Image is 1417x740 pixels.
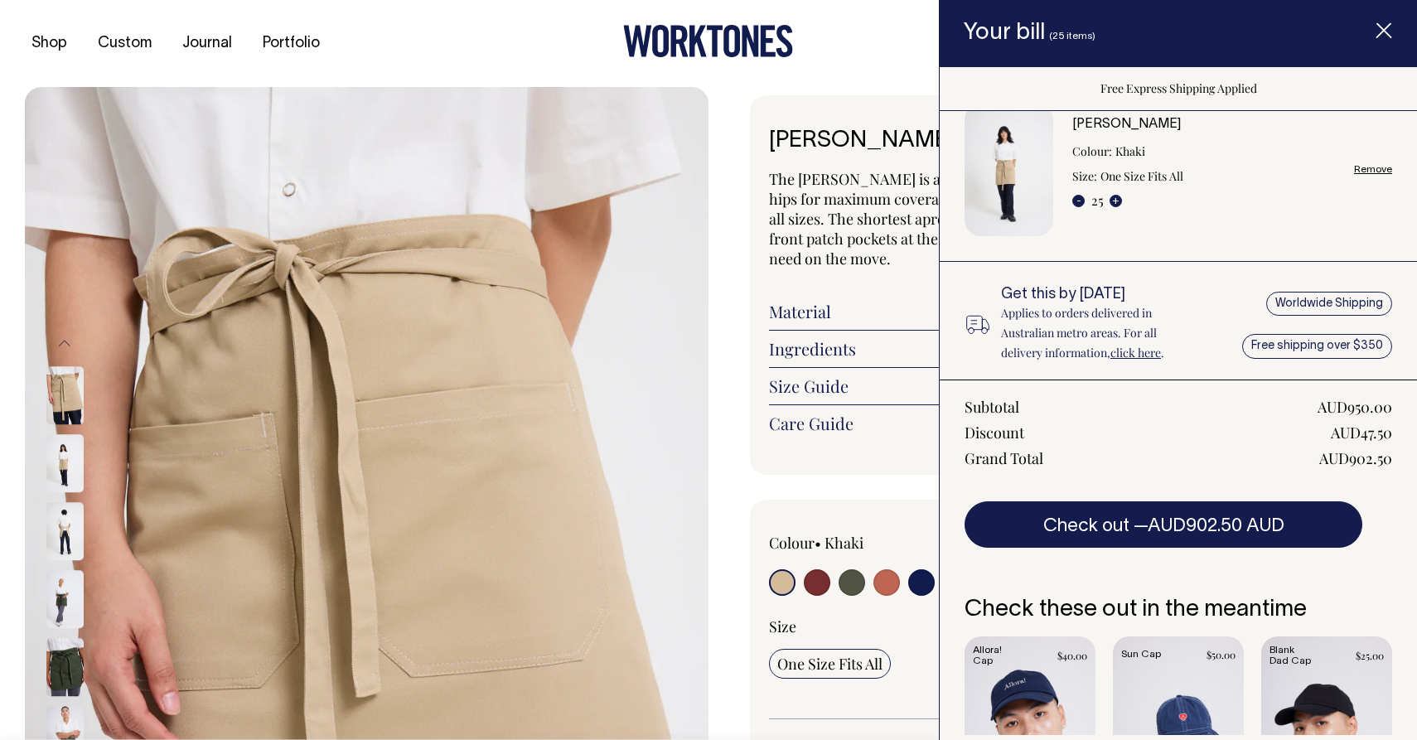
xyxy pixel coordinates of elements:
[25,30,74,57] a: Shop
[1318,397,1392,417] div: AUD950.00
[769,414,1340,433] a: Care Guide
[1072,118,1181,130] a: [PERSON_NAME]
[1001,287,1197,303] h6: Get this by [DATE]
[825,533,863,553] label: Khaki
[965,423,1024,443] div: Discount
[46,639,84,697] img: olive
[52,325,77,362] button: Previous
[46,503,84,561] img: khaki
[965,104,1053,237] img: Bobby Apron
[1072,167,1097,186] dt: Size:
[965,397,1019,417] div: Subtotal
[965,597,1392,623] h6: Check these out in the meantime
[1072,142,1112,162] dt: Colour:
[769,649,891,679] input: One Size Fits All
[769,376,1340,396] a: Size Guide
[769,169,1332,268] span: The [PERSON_NAME] is a waist apron cut high on the thigh and wraps around the hips for maximum co...
[1110,345,1161,360] a: click here
[769,617,1340,636] div: Size
[1049,31,1095,41] span: (25 items)
[91,30,158,57] a: Custom
[1100,167,1183,186] dd: One Size Fits All
[769,128,1340,154] h1: [PERSON_NAME]
[1110,195,1122,207] button: +
[965,448,1043,468] div: Grand Total
[769,533,998,553] div: Colour
[769,339,1340,359] a: Ingredients
[965,501,1362,548] button: Check out —AUD902.50 AUD
[815,533,821,553] span: •
[1001,303,1197,363] p: Applies to orders delivered in Australian metro areas. For all delivery information, .
[176,30,239,57] a: Journal
[256,30,326,57] a: Portfolio
[1354,164,1392,175] a: Remove
[1148,518,1284,534] span: AUD902.50 AUD
[1072,195,1085,207] button: -
[777,654,883,674] span: One Size Fits All
[46,435,84,493] img: khaki
[1100,80,1257,96] span: Free Express Shipping Applied
[1115,142,1145,162] dd: Khaki
[46,367,84,425] img: khaki
[769,302,1340,322] a: Material
[1331,423,1392,443] div: AUD47.50
[1319,448,1392,468] div: AUD902.50
[46,571,84,629] img: olive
